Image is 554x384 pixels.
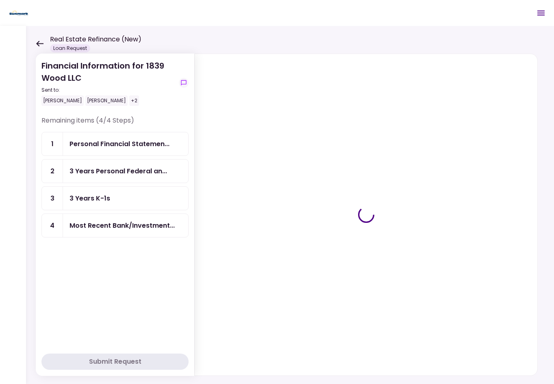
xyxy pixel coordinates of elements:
a: 33 Years K-1s [41,186,189,210]
div: [PERSON_NAME] [85,95,128,106]
div: 3 Years K-1s [70,193,110,203]
div: +2 [129,95,139,106]
a: 1Personal Financial Statement [41,132,189,156]
div: 2 [42,160,63,183]
img: Partner icon [8,7,30,19]
div: Remaining items (4/4 Steps) [41,116,189,132]
div: Personal Financial Statement [70,139,169,149]
a: 23 Years Personal Federal and State Tax Returns [41,159,189,183]
h1: Real Estate Refinance (New) [50,35,141,44]
div: [PERSON_NAME] [41,95,84,106]
button: Open menu [531,3,551,23]
a: 4Most Recent Bank/Investment Statements [41,214,189,237]
div: 3 [42,187,63,210]
div: 1 [42,132,63,155]
div: Financial Information for 1839 Wood LLC [41,60,176,106]
div: Most Recent Bank/Investment Statements [70,220,175,231]
button: show-messages [179,78,189,88]
div: Sent to: [41,86,176,94]
div: Submit Request [89,357,141,367]
div: 4 [42,214,63,237]
div: Loan Request [50,44,90,52]
div: 3 Years Personal Federal and State Tax Returns [70,166,167,176]
button: Submit Request [41,354,189,370]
